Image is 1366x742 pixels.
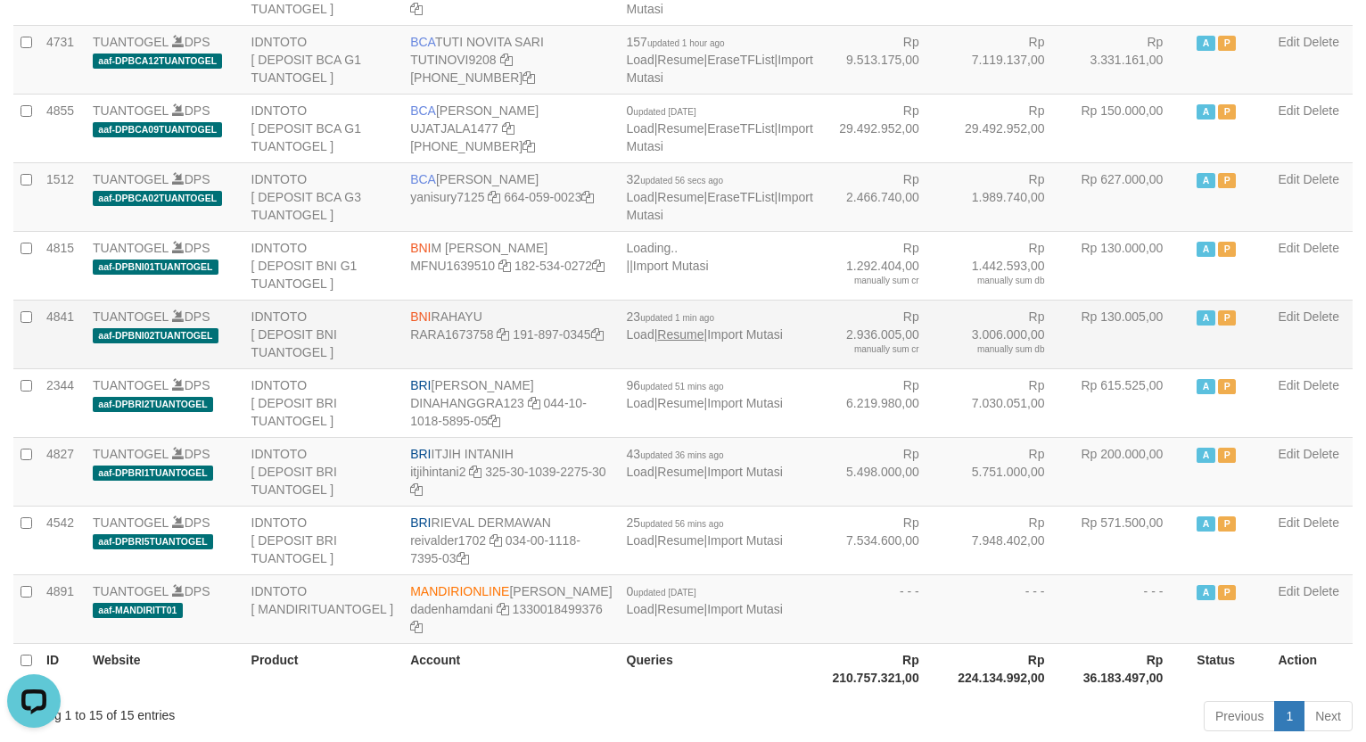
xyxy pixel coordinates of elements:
span: aaf-DPBCA02TUANTOGEL [93,191,222,206]
th: Website [86,643,244,694]
a: TUANTOGEL [93,584,169,598]
a: Copy 6640590023 to clipboard [581,190,594,204]
span: BCA [410,35,435,49]
span: updated 1 min ago [640,313,714,323]
div: manually sum cr [827,343,919,356]
span: BNI [410,309,431,324]
a: Load [627,190,654,204]
a: DINAHANGGRA123 [410,396,524,410]
span: Active [1197,242,1214,257]
span: 32 [627,172,723,186]
a: TUANTOGEL [93,172,169,186]
td: 4827 [39,437,86,506]
td: 4891 [39,574,86,643]
a: Copy dadenhamdani to clipboard [497,602,509,616]
a: Copy 034001118739503 to clipboard [457,551,469,565]
td: Rp 1.442.593,00 [946,231,1072,300]
a: TUANTOGEL [93,35,169,49]
th: Product [244,643,404,694]
a: TUANTOGEL [93,447,169,461]
td: DPS [86,437,244,506]
a: Resume [657,121,704,136]
a: Edit [1278,447,1299,461]
td: [PERSON_NAME] 1330018499376 [403,574,619,643]
div: manually sum db [953,343,1045,356]
td: DPS [86,231,244,300]
a: Edit [1278,584,1299,598]
a: Delete [1304,241,1339,255]
div: Showing 1 to 15 of 15 entries [13,699,555,724]
a: Load [627,602,654,616]
td: [PERSON_NAME] 664-059-0023 [403,162,619,231]
span: BRI [410,515,431,530]
span: Paused [1218,516,1236,532]
a: Resume [657,533,704,548]
td: Rp 130.005,00 [1071,300,1189,368]
a: Next [1304,701,1353,731]
td: IDNTOTO [ DEPOSIT BRI TUANTOGEL ] [244,368,404,437]
span: 157 [627,35,725,49]
td: DPS [86,94,244,162]
a: Load [627,533,654,548]
span: BCA [410,172,436,186]
span: Paused [1218,173,1236,188]
td: Rp 130.000,00 [1071,231,1189,300]
a: TUTINOVI9208 [410,53,496,67]
a: itjihintani2 [410,465,465,479]
td: Rp 29.492.952,00 [946,94,1072,162]
th: Account [403,643,619,694]
span: Active [1197,173,1214,188]
td: Rp 200.000,00 [1071,437,1189,506]
td: Rp 9.513.175,00 [820,25,946,94]
td: DPS [86,300,244,368]
span: | | | [627,172,813,222]
span: 0 [627,584,696,598]
td: ITJIH INTANIH 325-30-1039-2275-30 [403,437,619,506]
span: aaf-DPBNI01TUANTOGEL [93,260,218,275]
a: Delete [1304,172,1339,186]
a: EraseTFList [707,190,774,204]
span: | | [627,309,783,342]
td: - - - [1071,574,1189,643]
a: Copy UJATJALA1477 to clipboard [502,121,514,136]
a: Copy 1825340272 to clipboard [592,259,605,273]
td: - - - [820,574,946,643]
a: Edit [1278,172,1299,186]
span: Active [1197,585,1214,600]
a: Load [627,327,654,342]
td: Rp 627.000,00 [1071,162,1189,231]
span: | | [627,584,783,616]
td: Rp 6.219.980,00 [820,368,946,437]
span: updated 56 secs ago [640,176,723,185]
th: Queries [620,643,820,694]
th: Rp 210.757.321,00 [820,643,946,694]
a: EraseTFList [707,53,774,67]
td: DPS [86,506,244,574]
a: Previous [1204,701,1275,731]
a: Copy TUTINOVI9208 to clipboard [500,53,513,67]
a: Import Mutasi [707,327,783,342]
a: Import Mutasi [633,259,709,273]
a: Copy itjihintani2 to clipboard [469,465,481,479]
a: Copy 3521034449 to clipboard [410,2,423,16]
td: Rp 29.492.952,00 [820,94,946,162]
a: MFNU1639510 [410,259,495,273]
td: IDNTOTO [ DEPOSIT BNI TUANTOGEL ] [244,300,404,368]
span: | | [627,241,709,273]
span: Active [1197,379,1214,394]
span: Paused [1218,448,1236,463]
div: manually sum cr [827,275,919,287]
span: 25 [627,515,724,530]
span: Paused [1218,379,1236,394]
td: DPS [86,574,244,643]
a: Load [627,53,654,67]
td: [PERSON_NAME] 044-10-1018-5895-05 [403,368,619,437]
a: Resume [657,53,704,67]
td: Rp 615.525,00 [1071,368,1189,437]
td: 1512 [39,162,86,231]
td: IDNTOTO [ DEPOSIT BCA G1 TUANTOGEL ] [244,25,404,94]
a: TUANTOGEL [93,309,169,324]
span: updated [DATE] [633,107,695,117]
td: Rp 5.751.000,00 [946,437,1072,506]
span: 96 [627,378,724,392]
